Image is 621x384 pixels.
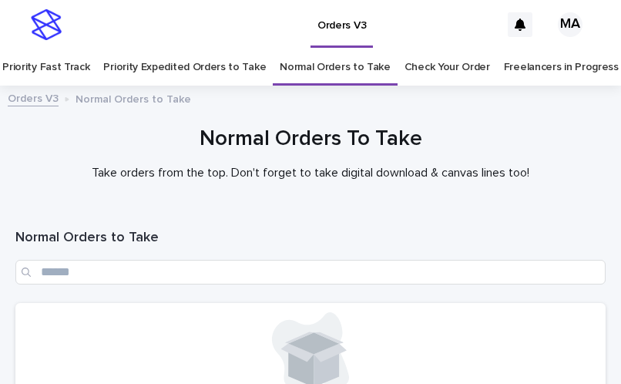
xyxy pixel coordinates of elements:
[31,9,62,40] img: stacker-logo-s-only.png
[76,89,191,106] p: Normal Orders to Take
[103,49,266,86] a: Priority Expedited Orders to Take
[15,166,606,180] p: Take orders from the top. Don't forget to take digital download & canvas lines too!
[15,260,606,285] input: Search
[280,49,391,86] a: Normal Orders to Take
[15,125,606,153] h1: Normal Orders To Take
[15,229,606,248] h1: Normal Orders to Take
[8,89,59,106] a: Orders V3
[504,49,619,86] a: Freelancers in Progress
[558,12,582,37] div: MA
[2,49,89,86] a: Priority Fast Track
[404,49,490,86] a: Check Your Order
